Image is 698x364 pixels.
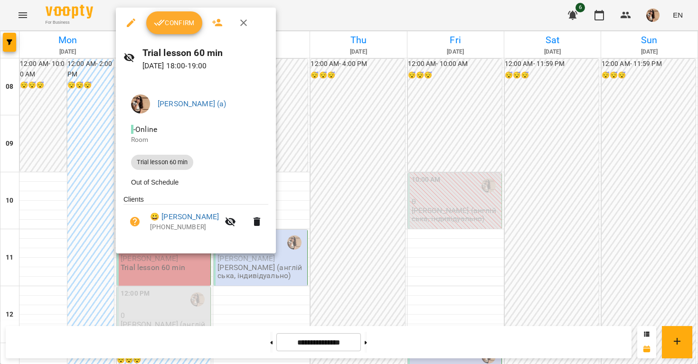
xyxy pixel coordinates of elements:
[150,223,219,232] p: [PHONE_NUMBER]
[158,99,226,108] a: [PERSON_NAME] (а)
[146,11,202,34] button: Confirm
[131,94,150,113] img: da26dbd3cedc0bbfae66c9bd16ef366e.jpeg
[150,211,219,223] a: 😀 [PERSON_NAME]
[131,125,159,134] span: - Online
[154,17,195,28] span: Confirm
[131,135,261,145] p: Room
[131,158,193,167] span: Trial lesson 60 min
[123,195,268,242] ul: Clients
[123,174,268,191] li: Out of Schedule
[142,60,268,72] p: [DATE] 18:00 - 19:00
[142,46,268,60] h6: Trial lesson 60 min
[123,210,146,233] button: Unpaid. Bill the attendance?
